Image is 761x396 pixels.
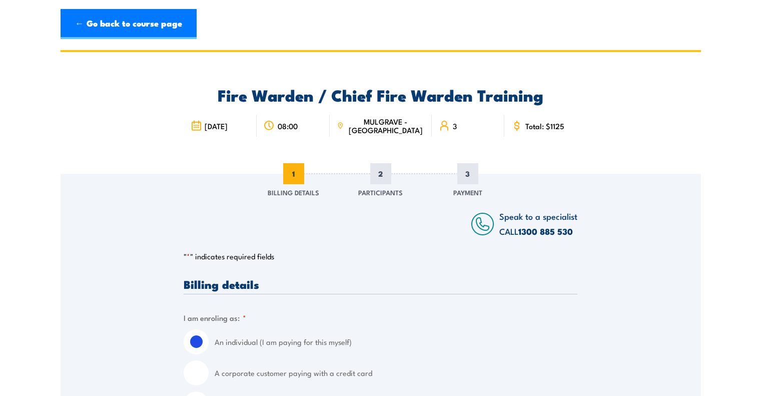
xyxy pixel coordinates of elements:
a: 1300 885 530 [518,225,573,238]
span: 08:00 [278,122,298,130]
label: A corporate customer paying with a credit card [215,360,577,385]
span: 3 [453,122,457,130]
h2: Fire Warden / Chief Fire Warden Training [184,88,577,102]
span: Total: $1125 [525,122,564,130]
span: [DATE] [205,122,228,130]
p: " " indicates required fields [184,251,577,261]
legend: I am enroling as: [184,312,246,323]
a: ← Go back to course page [61,9,197,39]
span: 3 [457,163,478,184]
span: Participants [358,187,403,197]
span: 1 [283,163,304,184]
span: 2 [370,163,391,184]
span: MULGRAVE - [GEOGRAPHIC_DATA] [347,117,425,134]
span: Speak to a specialist CALL [499,210,577,237]
span: Payment [453,187,482,197]
label: An individual (I am paying for this myself) [215,329,577,354]
span: Billing Details [268,187,319,197]
h3: Billing details [184,278,577,290]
